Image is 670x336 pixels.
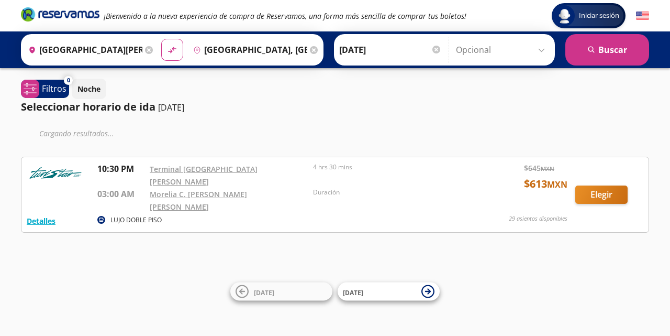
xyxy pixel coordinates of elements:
[21,99,155,115] p: Seleccionar horario de ida
[338,283,440,301] button: [DATE]
[39,128,114,138] em: Cargando resultados ...
[77,83,100,94] p: Noche
[313,188,471,197] p: Duración
[343,288,363,297] span: [DATE]
[21,6,99,22] i: Brand Logo
[21,6,99,25] a: Brand Logo
[547,179,567,190] small: MXN
[230,283,332,301] button: [DATE]
[254,288,274,297] span: [DATE]
[456,37,550,63] input: Opcional
[509,214,567,223] p: 29 asientos disponibles
[158,101,184,114] p: [DATE]
[339,37,442,63] input: Elegir Fecha
[524,162,554,174] span: $ 645
[524,176,567,192] span: $ 613
[636,9,649,23] button: English
[110,215,162,225] p: LUJO DOBLE PISO
[575,10,623,21] span: Iniciar sesión
[27,162,84,183] img: RESERVAMOS
[21,80,69,98] button: 0Filtros
[541,165,554,172] small: MXN
[313,162,471,172] p: 4 hrs 30 mins
[565,34,649,66] button: Buscar
[42,82,66,95] p: Filtros
[97,162,144,175] p: 10:30 PM
[189,37,307,63] input: Buscar Destino
[72,79,106,99] button: Noche
[150,189,247,212] a: Morelia C. [PERSON_NAME] [PERSON_NAME]
[67,76,70,85] span: 0
[150,164,258,187] a: Terminal [GEOGRAPHIC_DATA][PERSON_NAME]
[24,37,142,63] input: Buscar Origen
[104,11,466,21] em: ¡Bienvenido a la nueva experiencia de compra de Reservamos, una forma más sencilla de comprar tus...
[27,215,55,226] button: Detalles
[97,188,144,200] p: 03:00 AM
[575,186,628,204] button: Elegir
